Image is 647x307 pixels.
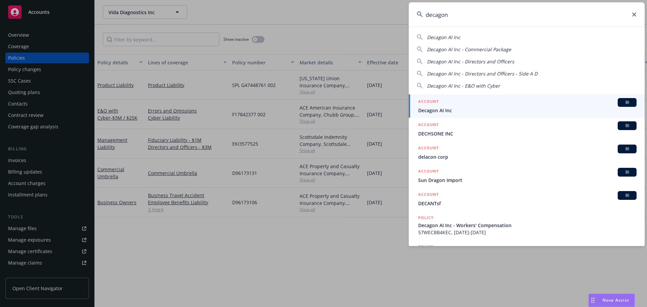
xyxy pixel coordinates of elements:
a: ACCOUNTBIDecagon AI Inc [409,94,645,118]
span: BI [620,169,634,175]
span: Decagon AI Inc - Directors and Officers [427,58,514,65]
div: Drag to move [589,294,597,307]
span: BI [620,123,634,129]
span: Decagon AI Inc [427,34,460,40]
span: DECANTsf [418,200,637,207]
a: ACCOUNTBIdelacon corp [409,141,645,164]
h5: ACCOUNT [418,121,439,129]
span: Sun Dragon Import [418,177,637,184]
h5: ACCOUNT [418,145,439,153]
a: ACCOUNTBIDECANTsf [409,187,645,211]
span: delacon corp [418,153,637,160]
span: BI [620,146,634,152]
span: Decagon AI Inc - Workers' Compensation [418,222,637,229]
input: Search... [409,2,645,27]
span: Decagon AI Inc - E&O with Cyber [427,83,500,89]
span: 57WECBB4KEC, [DATE]-[DATE] [418,229,637,236]
span: DECHSONE INC [418,130,637,137]
span: Nova Assist [603,297,629,303]
a: ACCOUNTBISun Dragon Import [409,164,645,187]
span: BI [620,192,634,198]
button: Nova Assist [588,294,635,307]
span: Decagon AI Inc [418,107,637,114]
a: ACCOUNTBIDECHSONE INC [409,118,645,141]
h5: POLICY [418,214,434,221]
h5: ACCOUNT [418,191,439,199]
a: POLICY [409,240,645,269]
h5: ACCOUNT [418,98,439,106]
span: BI [620,99,634,105]
h5: POLICY [418,243,434,250]
a: POLICYDecagon AI Inc - Workers' Compensation57WECBB4KEC, [DATE]-[DATE] [409,211,645,240]
span: Decagon AI Inc - Commercial Package [427,46,511,53]
span: Decagon AI Inc - Directors and Officers - Side A D [427,70,537,77]
h5: ACCOUNT [418,168,439,176]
